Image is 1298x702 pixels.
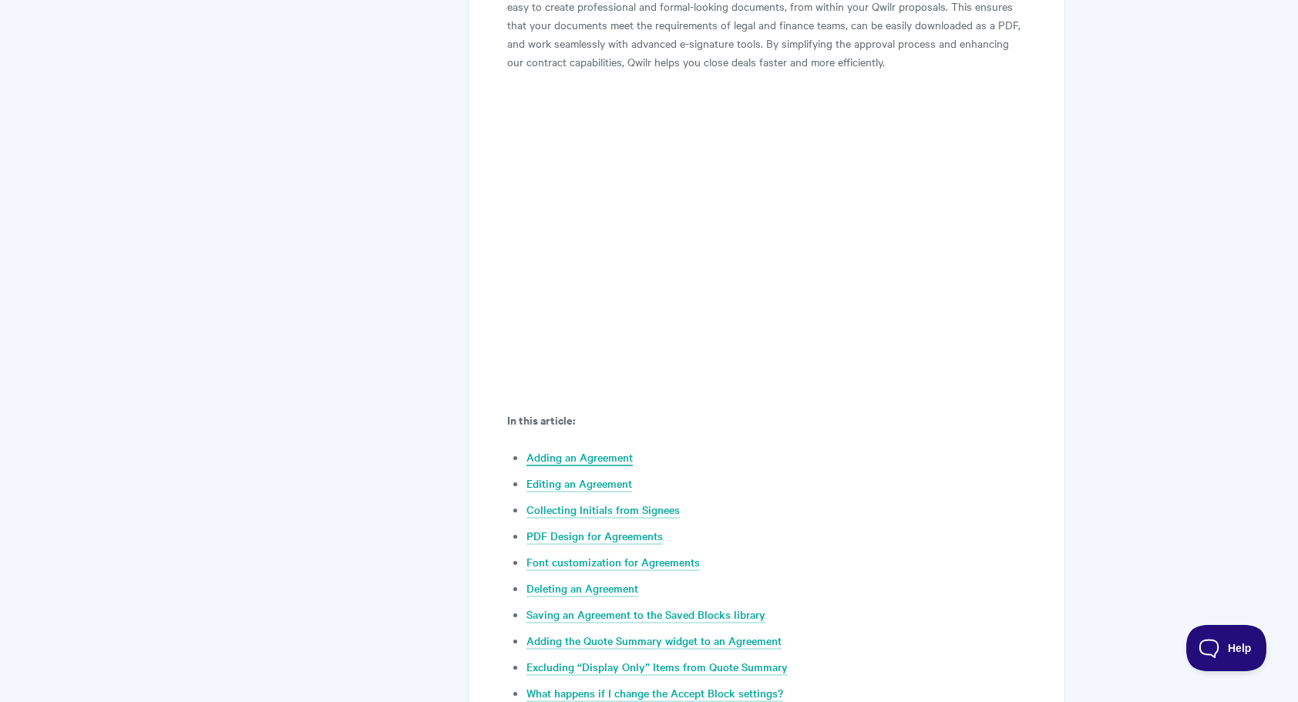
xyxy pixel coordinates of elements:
[507,411,575,428] b: In this article:
[526,659,788,676] a: Excluding “Display Only” Items from Quote Summary
[526,554,700,571] a: Font customization for Agreements
[526,606,765,623] a: Saving an Agreement to the Saved Blocks library
[526,449,633,466] a: Adding an Agreement
[526,528,663,545] a: PDF Design for Agreements
[526,502,680,519] a: Collecting Initials from Signees
[1186,625,1267,671] iframe: Toggle Customer Support
[526,685,783,702] a: What happens if I change the Accept Block settings?
[526,580,638,597] a: Deleting an Agreement
[526,475,632,492] a: Editing an Agreement
[526,633,782,650] a: Adding the Quote Summary widget to an Agreement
